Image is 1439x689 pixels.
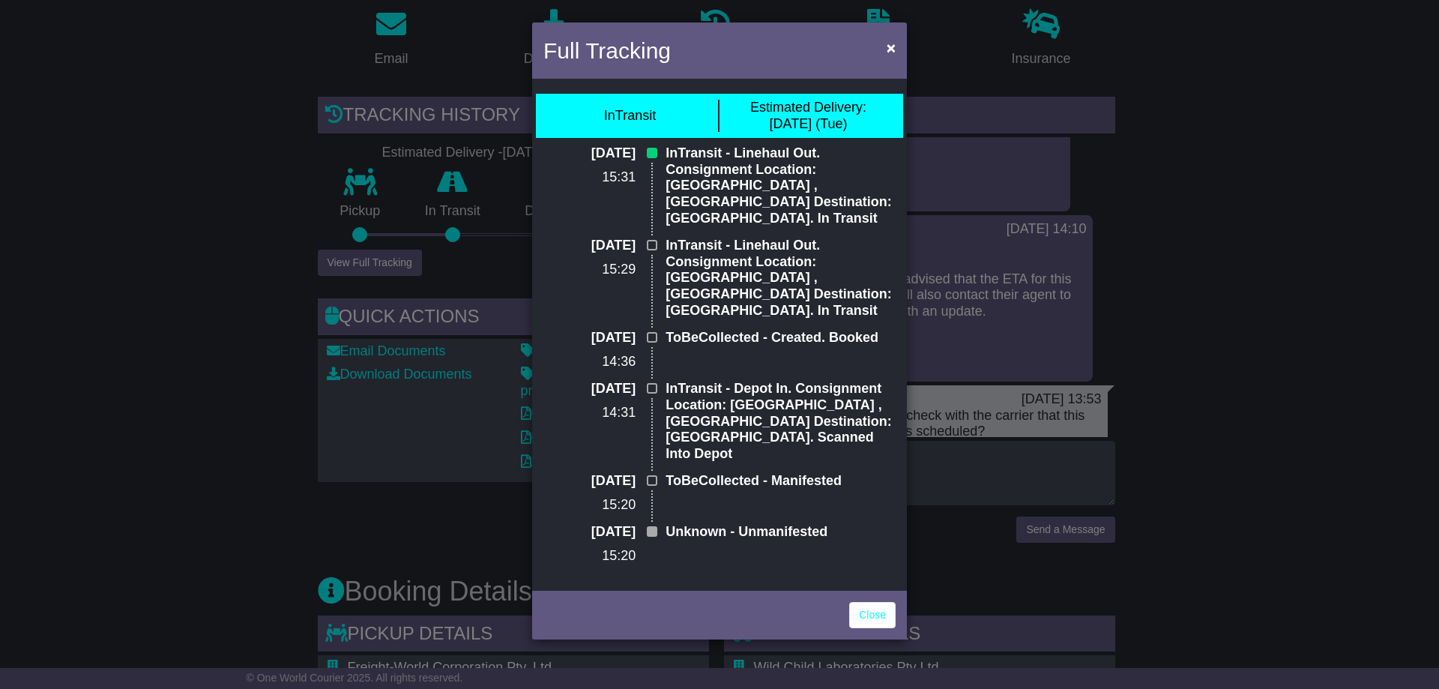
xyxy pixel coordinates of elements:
[887,39,896,56] span: ×
[849,602,896,628] a: Close
[543,34,671,67] h4: Full Tracking
[543,145,636,162] p: [DATE]
[543,524,636,541] p: [DATE]
[879,32,903,63] button: Close
[666,473,896,490] p: ToBeCollected - Manifested
[666,145,896,226] p: InTransit - Linehaul Out. Consignment Location: [GEOGRAPHIC_DATA] , [GEOGRAPHIC_DATA] Destination...
[543,330,636,346] p: [DATE]
[604,108,656,124] div: InTransit
[543,262,636,278] p: 15:29
[543,238,636,254] p: [DATE]
[543,473,636,490] p: [DATE]
[543,354,636,370] p: 14:36
[666,381,896,462] p: InTransit - Depot In. Consignment Location: [GEOGRAPHIC_DATA] , [GEOGRAPHIC_DATA] Destination: [G...
[543,405,636,421] p: 14:31
[543,169,636,186] p: 15:31
[543,497,636,514] p: 15:20
[543,548,636,565] p: 15:20
[750,100,866,132] div: [DATE] (Tue)
[750,100,866,115] span: Estimated Delivery:
[666,330,896,346] p: ToBeCollected - Created. Booked
[666,238,896,319] p: InTransit - Linehaul Out. Consignment Location: [GEOGRAPHIC_DATA] , [GEOGRAPHIC_DATA] Destination...
[666,524,896,541] p: Unknown - Unmanifested
[543,381,636,397] p: [DATE]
